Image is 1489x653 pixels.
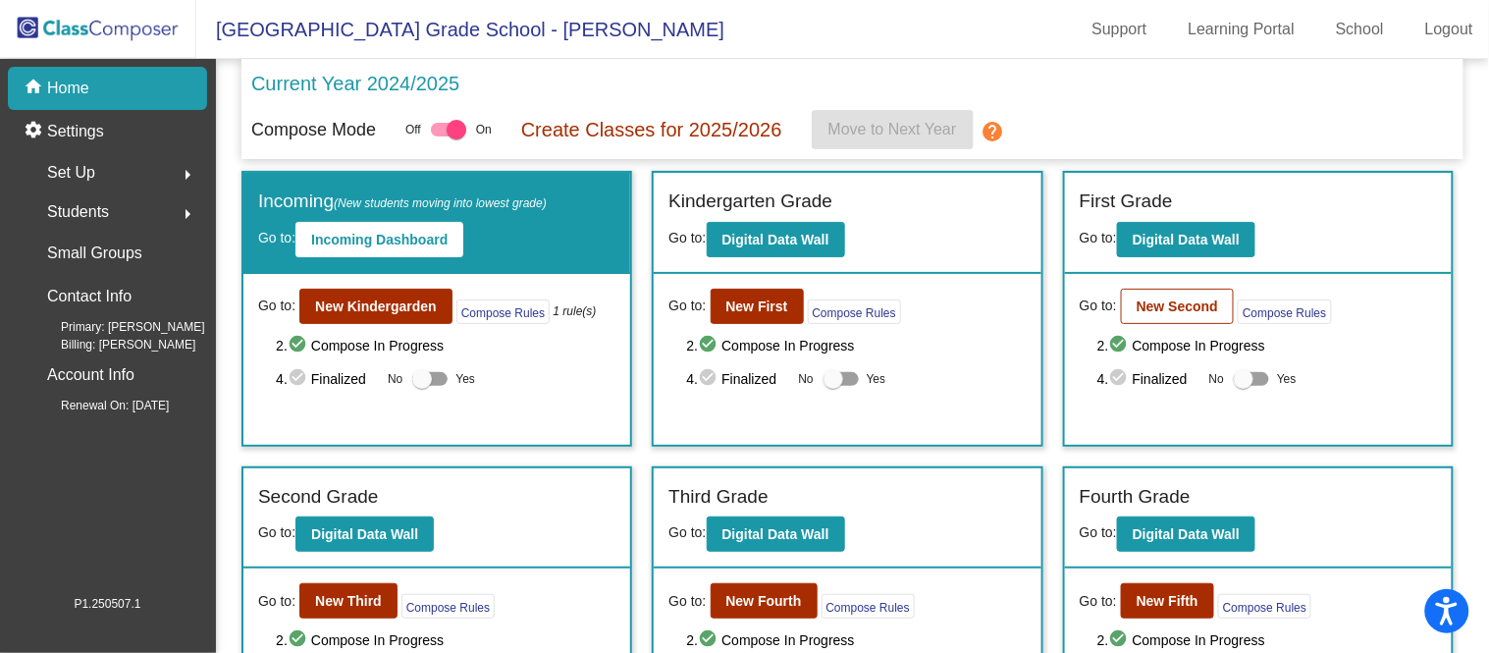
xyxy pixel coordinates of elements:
[311,526,418,542] b: Digital Data Wall
[251,69,459,98] p: Current Year 2024/2025
[554,302,597,320] i: 1 rule(s)
[1320,14,1400,45] a: School
[687,628,1027,652] span: 2. Compose In Progress
[388,370,402,388] span: No
[299,289,452,324] button: New Kindergarden
[401,594,495,619] button: Compose Rules
[334,196,547,210] span: (New students moving into lowest grade)
[1080,524,1117,540] span: Go to:
[828,121,957,137] span: Move to Next Year
[315,299,437,314] b: New Kindergarden
[722,526,829,542] b: Digital Data Wall
[698,628,721,652] mat-icon: check_circle
[1173,14,1311,45] a: Learning Portal
[1238,299,1331,324] button: Compose Rules
[47,240,142,267] p: Small Groups
[276,334,615,357] span: 2. Compose In Progress
[707,517,845,552] button: Digital Data Wall
[258,188,547,216] label: Incoming
[47,198,109,226] span: Students
[707,222,845,257] button: Digital Data Wall
[812,110,974,149] button: Move to Next Year
[1109,334,1133,357] mat-icon: check_circle
[1137,593,1198,609] b: New Fifth
[711,289,804,324] button: New First
[276,628,615,652] span: 2. Compose In Progress
[47,361,134,389] p: Account Info
[808,299,901,324] button: Compose Rules
[47,283,132,310] p: Contact Info
[726,299,788,314] b: New First
[798,370,813,388] span: No
[1121,583,1214,619] button: New Fifth
[1080,483,1191,512] label: Fourth Grade
[455,367,475,391] span: Yes
[311,232,448,247] b: Incoming Dashboard
[476,121,492,138] span: On
[1109,628,1133,652] mat-icon: check_circle
[251,117,376,143] p: Compose Mode
[258,483,379,512] label: Second Grade
[47,159,95,187] span: Set Up
[299,583,398,619] button: New Third
[1277,367,1297,391] span: Yes
[24,120,47,143] mat-icon: settings
[29,336,195,354] span: Billing: [PERSON_NAME]
[258,296,295,316] span: Go to:
[521,115,782,144] p: Create Classes for 2025/2026
[1133,232,1240,247] b: Digital Data Wall
[1080,296,1117,316] span: Go to:
[456,299,550,324] button: Compose Rules
[1077,14,1163,45] a: Support
[822,594,915,619] button: Compose Rules
[176,202,199,226] mat-icon: arrow_right
[687,367,789,391] span: 4. Finalized
[668,188,832,216] label: Kindergarten Grade
[405,121,421,138] span: Off
[668,483,768,512] label: Third Grade
[258,524,295,540] span: Go to:
[668,591,706,612] span: Go to:
[1137,299,1218,314] b: New Second
[726,593,802,609] b: New Fourth
[288,367,311,391] mat-icon: check_circle
[1097,334,1437,357] span: 2. Compose In Progress
[29,318,205,336] span: Primary: [PERSON_NAME]
[196,14,724,45] span: [GEOGRAPHIC_DATA] Grade School - [PERSON_NAME]
[29,397,169,414] span: Renewal On: [DATE]
[698,367,721,391] mat-icon: check_circle
[288,628,311,652] mat-icon: check_circle
[315,593,382,609] b: New Third
[668,524,706,540] span: Go to:
[867,367,886,391] span: Yes
[276,367,378,391] span: 4. Finalized
[258,591,295,612] span: Go to:
[1133,526,1240,542] b: Digital Data Wall
[258,230,295,245] span: Go to:
[1109,367,1133,391] mat-icon: check_circle
[1097,367,1199,391] span: 4. Finalized
[47,120,104,143] p: Settings
[668,296,706,316] span: Go to:
[24,77,47,100] mat-icon: home
[176,163,199,187] mat-icon: arrow_right
[722,232,829,247] b: Digital Data Wall
[1121,289,1234,324] button: New Second
[1097,628,1437,652] span: 2. Compose In Progress
[982,120,1005,143] mat-icon: help
[295,222,463,257] button: Incoming Dashboard
[295,517,434,552] button: Digital Data Wall
[711,583,818,619] button: New Fourth
[1080,230,1117,245] span: Go to:
[288,334,311,357] mat-icon: check_circle
[1218,594,1311,619] button: Compose Rules
[1080,591,1117,612] span: Go to:
[47,77,89,100] p: Home
[1080,188,1173,216] label: First Grade
[1117,517,1255,552] button: Digital Data Wall
[698,334,721,357] mat-icon: check_circle
[1209,370,1224,388] span: No
[1117,222,1255,257] button: Digital Data Wall
[1409,14,1489,45] a: Logout
[668,230,706,245] span: Go to:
